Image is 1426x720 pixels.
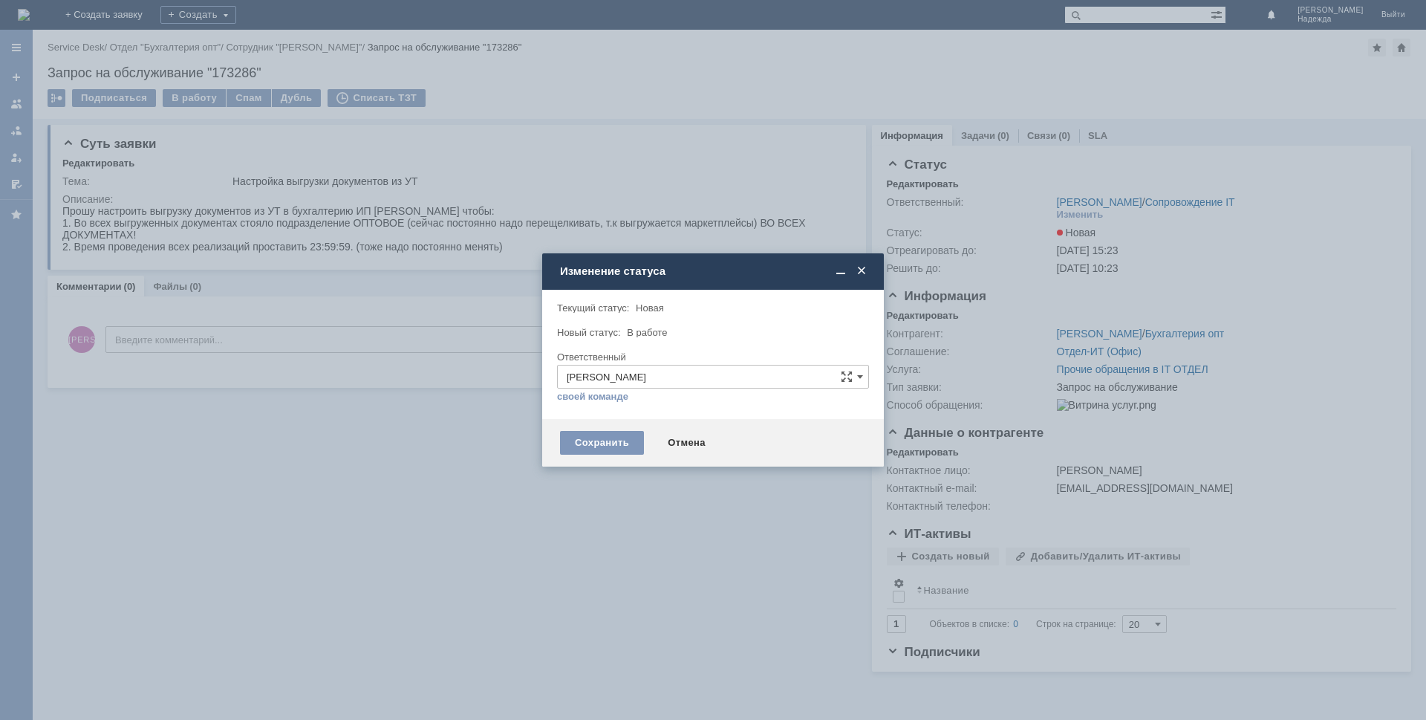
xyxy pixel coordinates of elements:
span: Свернуть (Ctrl + M) [833,265,848,278]
span: Закрыть [854,265,869,278]
label: Новый статус: [557,327,621,338]
span: В работе [627,327,667,338]
label: Текущий статус: [557,302,629,314]
a: своей команде [557,391,628,403]
span: Новая [636,302,664,314]
div: Изменение статуса [560,265,869,278]
span: Сложная форма [841,371,853,383]
div: Ответственный [557,352,866,362]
